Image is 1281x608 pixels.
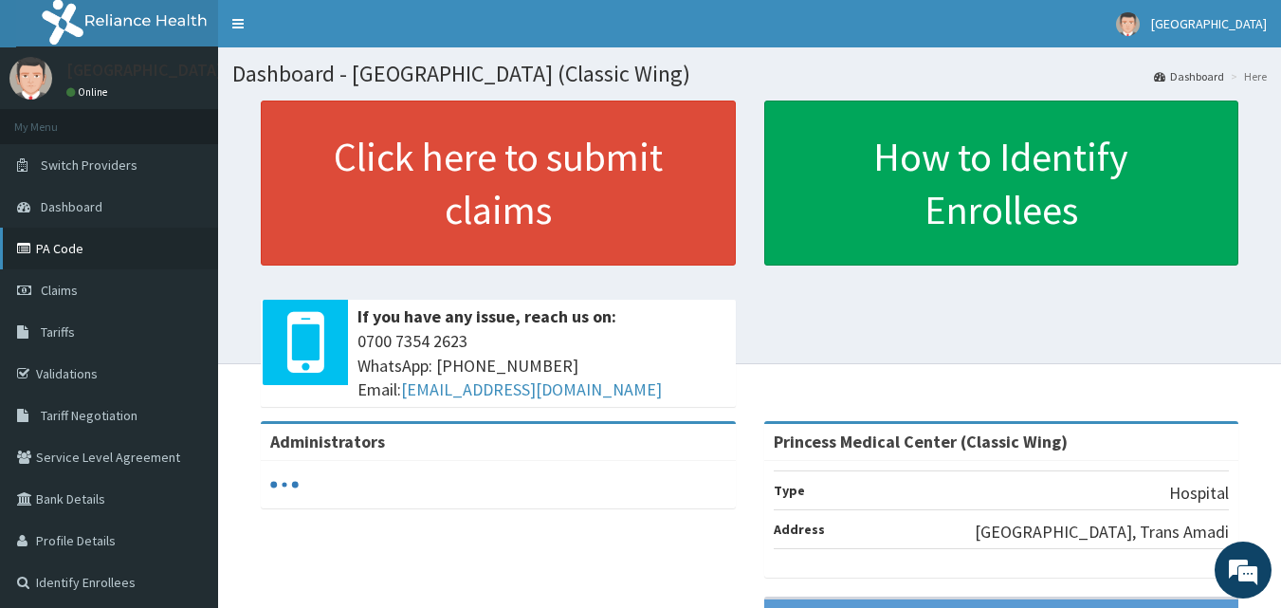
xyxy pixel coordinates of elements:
svg: audio-loading [270,470,299,499]
p: [GEOGRAPHIC_DATA], Trans Amadi [975,520,1229,544]
b: Address [774,521,825,538]
span: 0700 7354 2623 WhatsApp: [PHONE_NUMBER] Email: [357,329,726,402]
strong: Princess Medical Center (Classic Wing) [774,431,1068,452]
p: [GEOGRAPHIC_DATA] [66,62,223,79]
p: Hospital [1169,481,1229,506]
a: Dashboard [1154,68,1224,84]
span: Dashboard [41,198,102,215]
span: Tariffs [41,323,75,341]
span: Switch Providers [41,157,137,174]
a: Click here to submit claims [261,101,736,266]
img: User Image [9,57,52,100]
b: If you have any issue, reach us on: [357,305,616,327]
h1: Dashboard - [GEOGRAPHIC_DATA] (Classic Wing) [232,62,1267,86]
span: Claims [41,282,78,299]
b: Administrators [270,431,385,452]
b: Type [774,482,805,499]
a: How to Identify Enrollees [764,101,1239,266]
a: Online [66,85,112,99]
img: User Image [1116,12,1140,36]
li: Here [1226,68,1267,84]
span: [GEOGRAPHIC_DATA] [1151,15,1267,32]
a: [EMAIL_ADDRESS][DOMAIN_NAME] [401,378,662,400]
span: Tariff Negotiation [41,407,137,424]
